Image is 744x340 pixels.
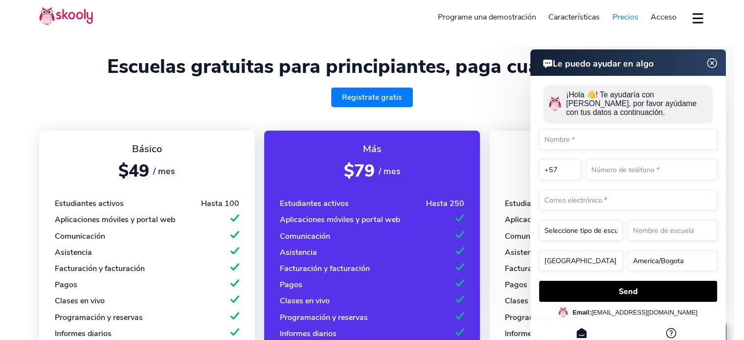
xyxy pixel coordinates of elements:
h1: Escuelas gratuitas para principiantes, paga cuando creces [39,55,705,78]
a: Acceso [644,9,683,25]
span: $49 [118,159,149,182]
span: Precios [612,12,638,23]
div: Básico [55,142,239,156]
div: Comunicación [280,231,330,242]
div: Asistencia [55,247,92,258]
div: Aplicaciones móviles y portal web [55,214,175,225]
span: $79 [344,159,375,182]
div: Programación y reservas [280,312,368,323]
div: Estudiantes activos [280,198,349,209]
div: Hasta 250 [426,198,464,209]
div: Programación y reservas [55,312,143,323]
div: Hasta 100 [201,198,239,209]
div: Pagos [280,279,302,290]
a: Programe una demostración [431,9,542,25]
div: Facturación y facturación [280,263,370,274]
a: Registrate gratis [331,88,413,107]
img: Skooly [39,6,93,25]
a: Características [542,9,606,25]
div: Informes diarios [55,328,112,339]
button: dropdown menu [691,7,705,29]
span: Acceso [651,12,676,23]
div: Clases en vivo [280,295,330,306]
div: Clases en vivo [55,295,105,306]
div: Estudiantes activos [55,198,124,209]
div: Pagos [55,279,77,290]
div: Facturación y facturación [55,263,145,274]
span: / mes [153,165,175,177]
span: / mes [379,165,401,177]
div: Aplicaciones móviles y portal web [280,214,400,225]
div: Informes diarios [280,328,337,339]
div: Asistencia [280,247,317,258]
a: Precios [606,9,645,25]
div: Comunicación [55,231,105,242]
div: Más [280,142,464,156]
